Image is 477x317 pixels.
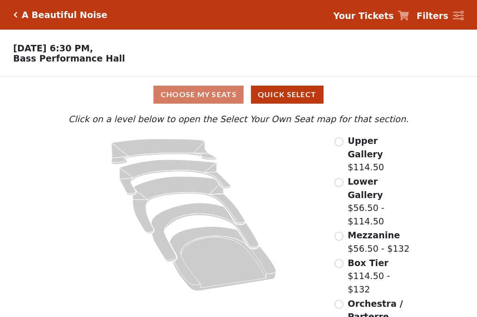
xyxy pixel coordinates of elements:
[348,175,411,228] label: $56.50 - $114.50
[348,136,383,159] span: Upper Gallery
[348,176,383,200] span: Lower Gallery
[170,227,276,291] path: Orchestra / Parterre Circle - Seats Available: 27
[13,12,18,18] a: Click here to go back to filters
[348,258,388,268] span: Box Tier
[416,9,464,23] a: Filters
[348,134,411,174] label: $114.50
[416,11,448,21] strong: Filters
[111,139,217,164] path: Upper Gallery - Seats Available: 298
[348,256,411,296] label: $114.50 - $132
[333,11,394,21] strong: Your Tickets
[66,112,411,126] p: Click on a level below to open the Select Your Own Seat map for that section.
[251,86,324,104] button: Quick Select
[348,229,410,255] label: $56.50 - $132
[348,230,400,240] span: Mezzanine
[120,160,231,195] path: Lower Gallery - Seats Available: 61
[22,10,107,20] h5: A Beautiful Noise
[333,9,409,23] a: Your Tickets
